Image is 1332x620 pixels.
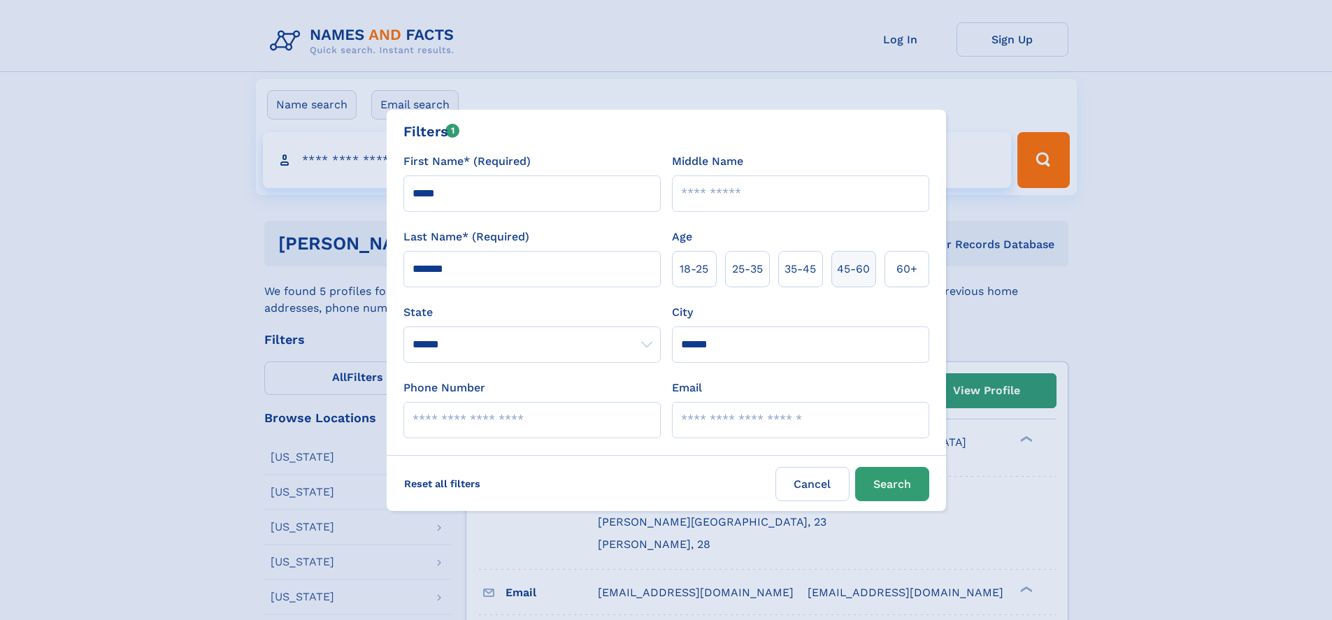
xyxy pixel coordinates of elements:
label: First Name* (Required) [403,153,531,170]
label: Email [672,380,702,396]
label: State [403,304,661,321]
label: Reset all filters [395,467,489,500]
label: Age [672,229,692,245]
label: Last Name* (Required) [403,229,529,245]
span: 45‑60 [837,261,870,277]
label: City [672,304,693,321]
div: Filters [403,121,460,142]
label: Cancel [775,467,850,501]
button: Search [855,467,929,501]
span: 18‑25 [680,261,708,277]
label: Phone Number [403,380,485,396]
span: 35‑45 [785,261,816,277]
span: 25‑35 [732,261,763,277]
label: Middle Name [672,153,743,170]
span: 60+ [896,261,917,277]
